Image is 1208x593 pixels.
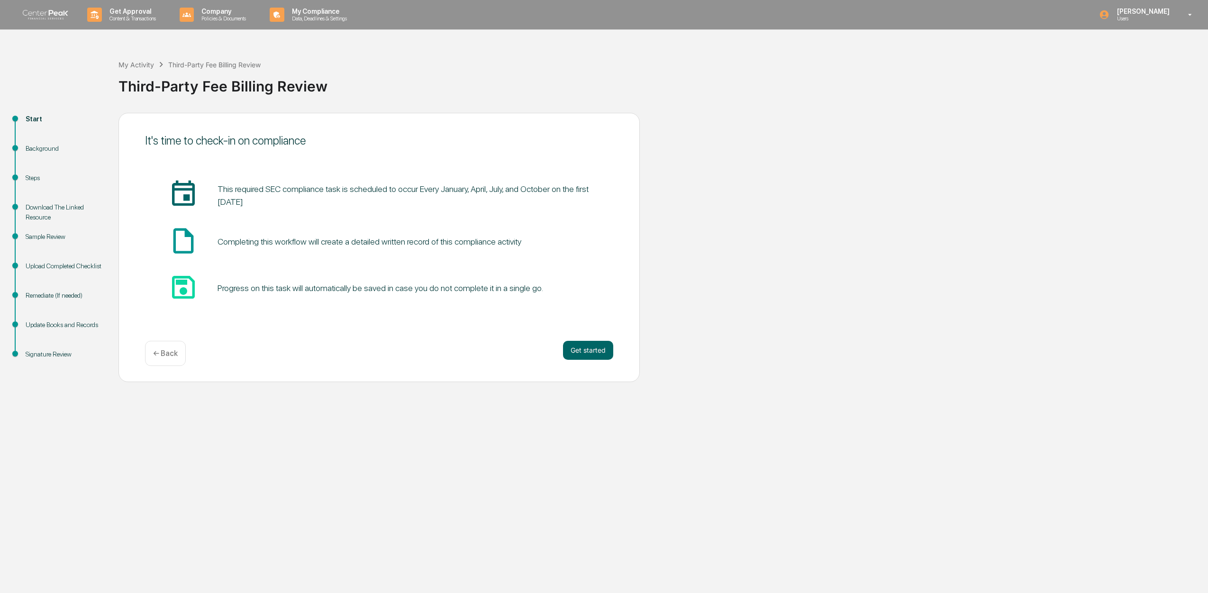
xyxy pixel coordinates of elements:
[563,341,613,360] button: Get started
[284,15,352,22] p: Data, Deadlines & Settings
[218,182,590,208] pre: This required SEC compliance task is scheduled to occur Every January, April, July, and October o...
[118,70,1203,95] div: Third-Party Fee Billing Review
[153,349,178,358] p: ← Back
[26,349,103,359] div: Signature Review
[23,10,68,20] img: logo
[218,237,521,246] div: Completing this workflow will create a detailed written record of this compliance activity
[284,8,352,15] p: My Compliance
[26,232,103,242] div: Sample Review
[194,8,251,15] p: Company
[26,291,103,301] div: Remediate (If needed)
[26,320,103,330] div: Update Books and Records
[118,61,154,69] div: My Activity
[26,261,103,271] div: Upload Completed Checklist
[218,283,543,293] div: Progress on this task will automatically be saved in case you do not complete it in a single go.
[194,15,251,22] p: Policies & Documents
[145,134,613,147] div: It's time to check-in on compliance
[102,8,161,15] p: Get Approval
[168,179,199,210] span: insert_invitation_icon
[26,202,103,222] div: Download The Linked Resource
[102,15,161,22] p: Content & Transactions
[26,173,103,183] div: Steps
[26,114,103,124] div: Start
[168,272,199,302] span: save_icon
[26,144,103,154] div: Background
[1109,8,1174,15] p: [PERSON_NAME]
[168,61,261,69] div: Third-Party Fee Billing Review
[168,226,199,256] span: insert_drive_file_icon
[1109,15,1174,22] p: Users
